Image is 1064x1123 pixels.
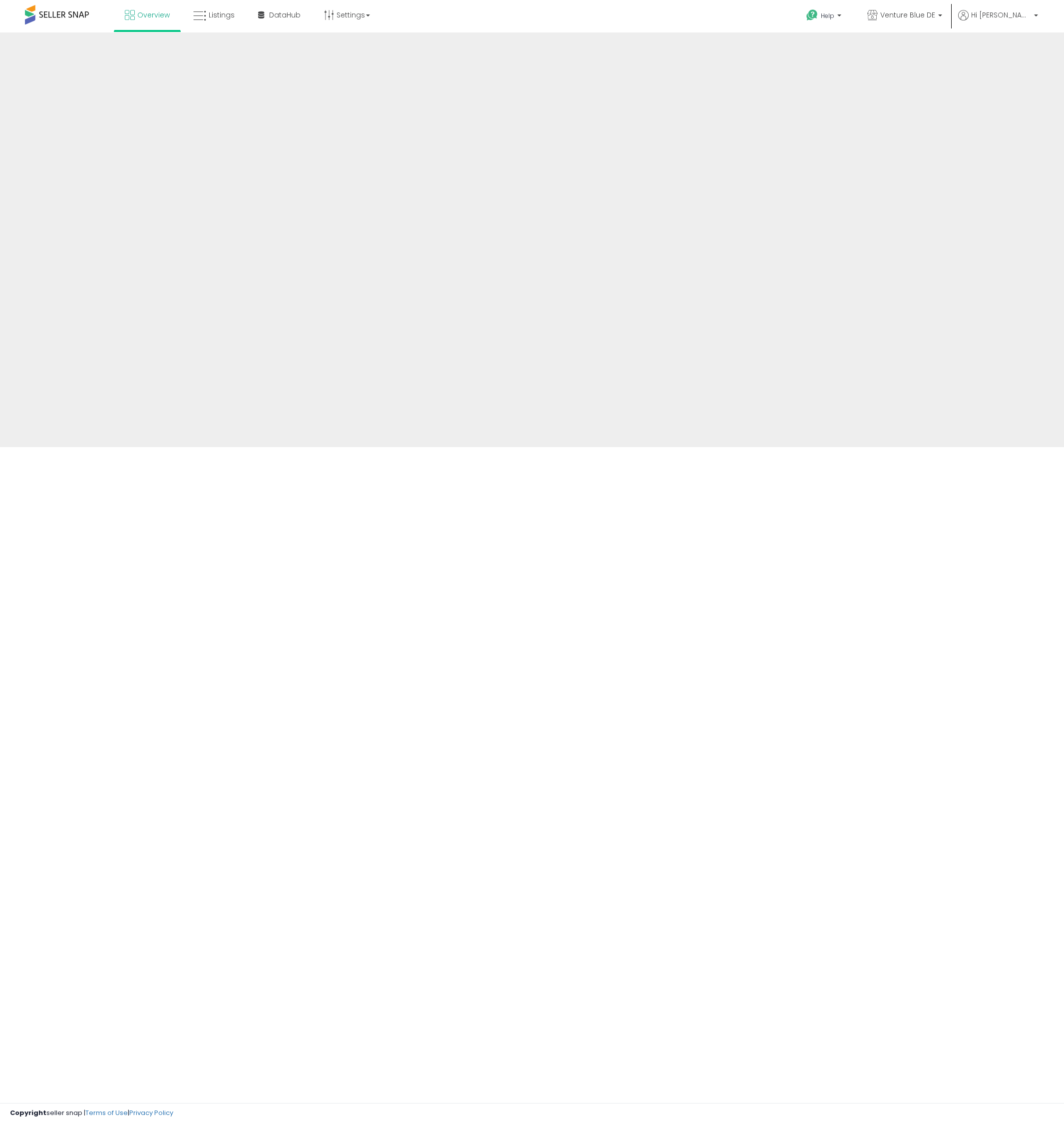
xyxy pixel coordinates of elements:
[798,1,851,32] a: Help
[971,10,1031,20] span: Hi [PERSON_NAME]
[806,9,818,21] i: Get Help
[209,10,235,20] span: Listings
[821,11,834,20] span: Help
[269,10,301,20] span: DataHub
[880,10,935,20] span: Venture Blue DE
[137,10,170,20] span: Overview
[958,10,1038,32] a: Hi [PERSON_NAME]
